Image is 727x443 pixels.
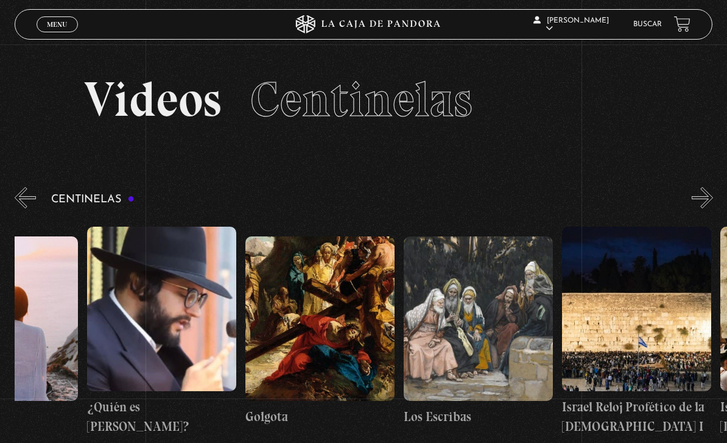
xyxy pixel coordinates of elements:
span: Centinelas [250,70,472,129]
h4: Golgota [245,407,395,427]
h4: Los Escribas [404,407,553,427]
a: View your shopping cart [674,16,690,32]
span: Cerrar [43,30,71,39]
span: Menu [47,21,67,28]
a: Buscar [633,21,662,28]
button: Previous [15,187,36,208]
span: [PERSON_NAME] [533,17,609,32]
h4: ¿Quién es [PERSON_NAME]? [87,397,236,436]
button: Next [692,187,713,208]
h4: Israel Reloj Profético de la [DEMOGRAPHIC_DATA] I [562,397,711,436]
h2: Videos [84,75,642,124]
h3: Centinelas [51,194,135,205]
